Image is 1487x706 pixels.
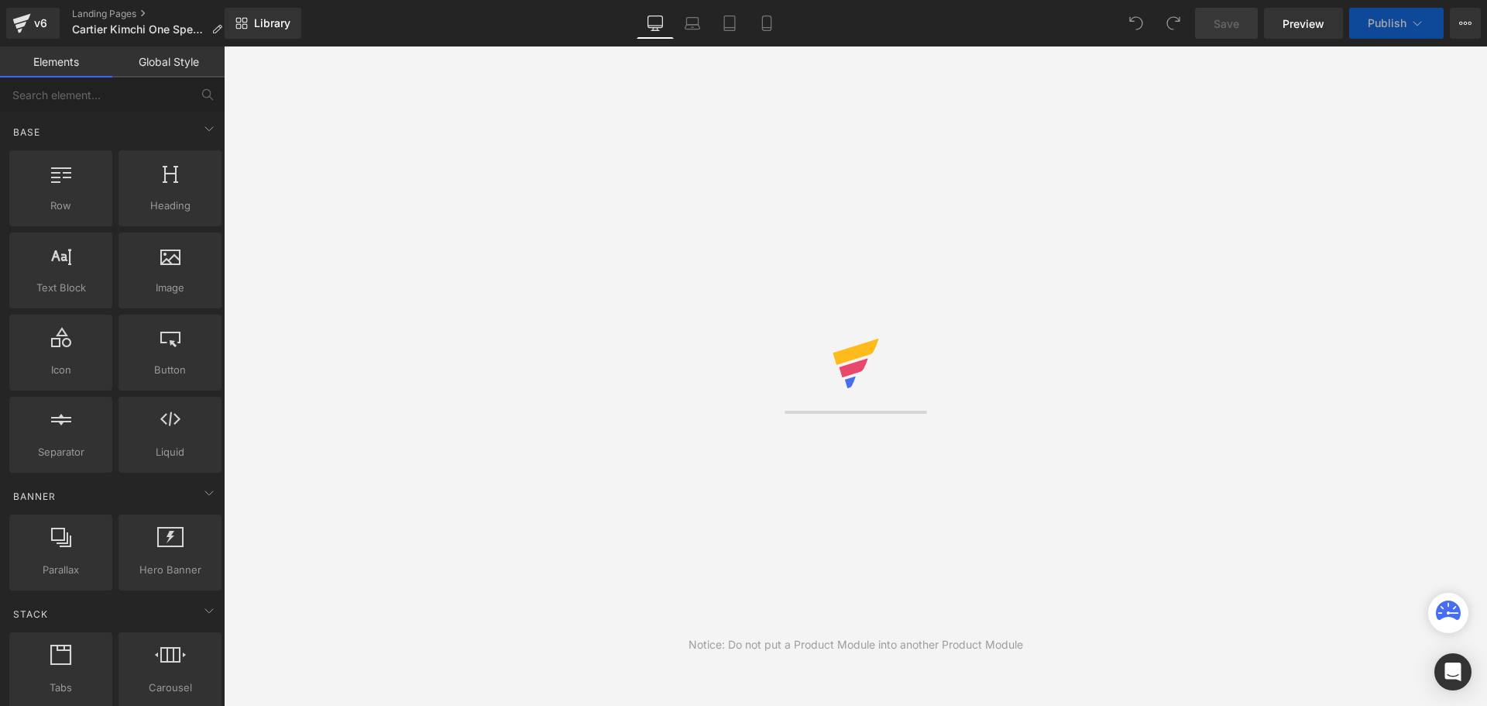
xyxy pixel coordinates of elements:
button: Publish [1349,8,1444,39]
span: Parallax [14,562,108,578]
span: Cartier Kimchi One Special [72,23,205,36]
a: Landing Pages [72,8,235,20]
span: Library [254,16,290,30]
span: Save [1214,15,1239,32]
a: Tablet [711,8,748,39]
span: Image [123,280,217,296]
div: Notice: Do not put a Product Module into another Product Module [689,636,1023,653]
span: Stack [12,607,50,622]
a: New Library [225,8,301,39]
span: Tabs [14,680,108,696]
div: v6 [31,13,50,33]
span: Base [12,125,42,139]
span: Separator [14,444,108,460]
span: Publish [1368,17,1406,29]
span: Heading [123,198,217,214]
span: Text Block [14,280,108,296]
span: Preview [1283,15,1324,32]
span: Hero Banner [123,562,217,578]
span: Row [14,198,108,214]
button: More [1450,8,1481,39]
div: Open Intercom Messenger [1434,653,1472,691]
a: Preview [1264,8,1343,39]
span: Button [123,362,217,378]
span: Banner [12,489,57,504]
a: Global Style [112,46,225,77]
span: Icon [14,362,108,378]
span: Carousel [123,680,217,696]
button: Redo [1158,8,1189,39]
a: Laptop [674,8,711,39]
button: Undo [1121,8,1152,39]
span: Liquid [123,444,217,460]
a: Desktop [637,8,674,39]
a: v6 [6,8,60,39]
a: Mobile [748,8,785,39]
